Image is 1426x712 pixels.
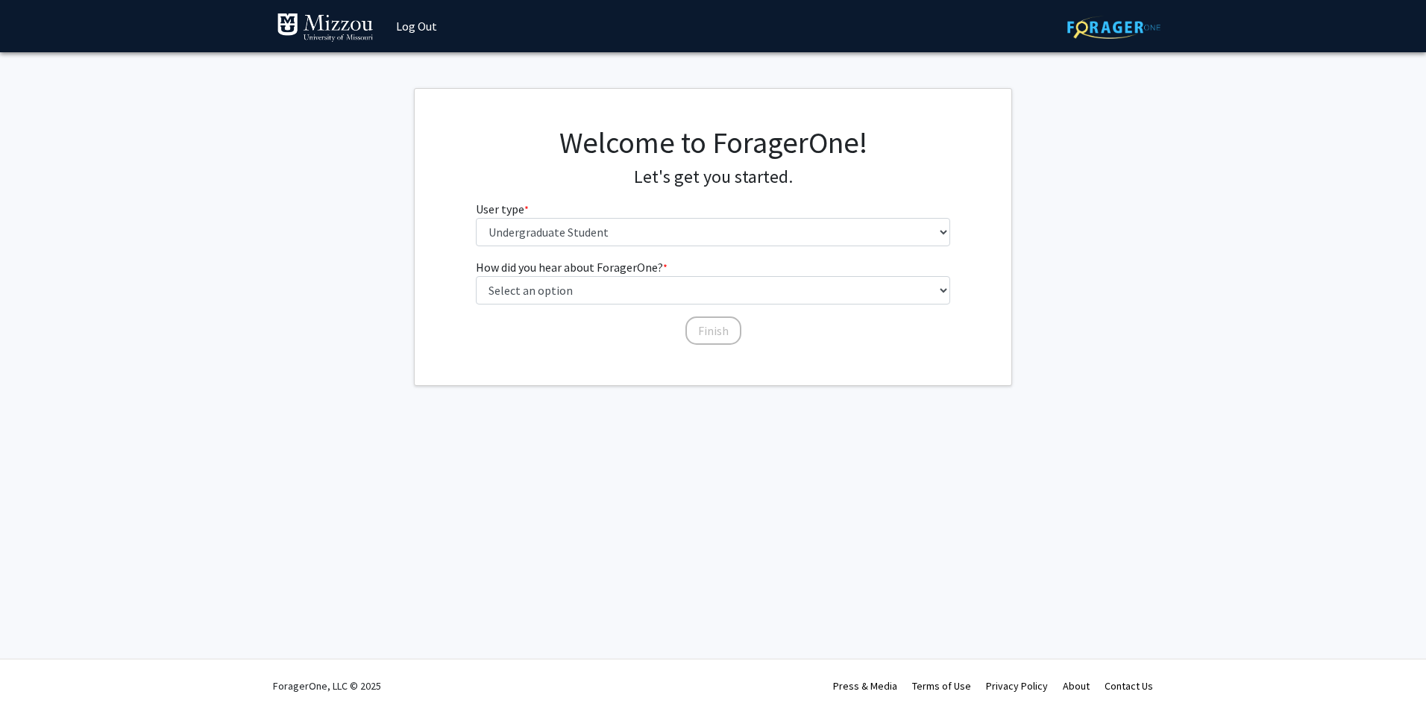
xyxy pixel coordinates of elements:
img: University of Missouri Logo [277,13,374,43]
h4: Let's get you started. [476,166,951,188]
a: Contact Us [1105,679,1153,693]
label: How did you hear about ForagerOne? [476,258,668,276]
h1: Welcome to ForagerOne! [476,125,951,160]
a: Privacy Policy [986,679,1048,693]
img: ForagerOne Logo [1067,16,1160,39]
button: Finish [685,316,741,345]
a: Press & Media [833,679,897,693]
iframe: Chat [11,645,63,701]
label: User type [476,200,529,218]
a: Terms of Use [912,679,971,693]
a: About [1063,679,1090,693]
div: ForagerOne, LLC © 2025 [273,660,381,712]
